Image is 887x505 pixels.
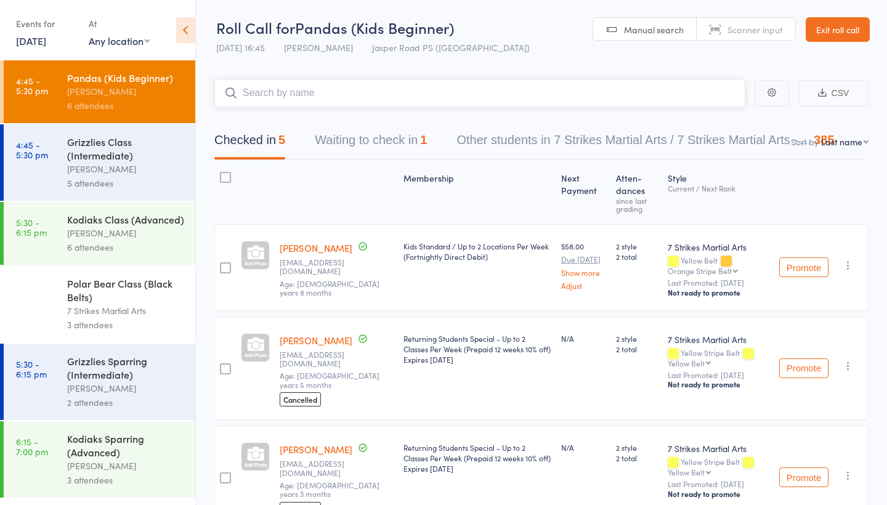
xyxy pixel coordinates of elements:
[372,41,530,54] span: Jasper Road PS ([GEOGRAPHIC_DATA])
[556,166,611,219] div: Next Payment
[16,140,48,160] time: 4:45 - 5:30 pm
[4,124,195,201] a: 4:45 -5:30 pmGrizzlies Class (Intermediate)[PERSON_NAME]5 attendees
[403,442,551,474] div: Returning Students Special - Up to 2 Classes Per Week (Prepaid 12 weeks 10% off)
[89,34,150,47] div: Any location
[216,41,265,54] span: [DATE] 16:45
[67,354,185,381] div: Grizzlies Sparring (Intermediate)
[16,34,46,47] a: [DATE]
[67,135,185,162] div: Grizzlies Class (Intermediate)
[791,135,819,148] label: Sort by
[668,458,769,476] div: Yellow Stripe Belt
[67,277,185,304] div: Polar Bear Class (Black Belts)
[399,166,556,219] div: Membership
[280,350,394,368] small: csohinee@gmail.com
[420,133,427,147] div: 1
[821,135,862,148] div: Last name
[668,468,705,476] div: Yellow Belt
[4,266,195,342] a: 5:30 -6:15 pmPolar Bear Class (Black Belts)7 Strikes Martial Arts3 attendees
[611,166,663,219] div: Atten­dances
[403,241,551,262] div: Kids Standard / Up to 2 Locations Per Week (Fortnightly Direct Debit)
[67,212,185,226] div: Kodiaks Class (Advanced)
[668,480,769,488] small: Last Promoted: [DATE]
[295,17,454,38] span: Pandas (Kids Beginner)
[4,60,195,123] a: 4:45 -5:30 pmPandas (Kids Beginner)[PERSON_NAME]6 attendees
[616,442,658,453] span: 2 style
[16,76,48,95] time: 4:45 - 5:30 pm
[779,467,828,487] button: Promote
[561,281,606,289] a: Adjust
[89,14,150,34] div: At
[668,379,769,389] div: Not ready to promote
[280,370,379,389] span: Age: [DEMOGRAPHIC_DATA] years 5 months
[280,443,352,456] a: [PERSON_NAME]
[67,318,185,332] div: 3 attendees
[284,41,353,54] span: [PERSON_NAME]
[216,17,295,38] span: Roll Call for
[668,278,769,287] small: Last Promoted: [DATE]
[668,333,769,345] div: 7 Strikes Martial Arts
[4,344,195,420] a: 5:30 -6:15 pmGrizzlies Sparring (Intermediate)[PERSON_NAME]2 attendees
[67,84,185,99] div: [PERSON_NAME]
[280,480,379,499] span: Age: [DEMOGRAPHIC_DATA] years 3 months
[315,127,427,160] button: Waiting to check in1
[561,442,606,453] div: N/A
[616,333,658,344] span: 2 style
[798,80,869,107] button: CSV
[67,459,185,473] div: [PERSON_NAME]
[561,241,606,289] div: $58.00
[456,127,834,160] button: Other students in 7 Strikes Martial Arts / 7 Strikes Martial Arts - ...385
[280,241,352,254] a: [PERSON_NAME]
[779,257,828,277] button: Promote
[4,421,195,498] a: 6:15 -7:00 pmKodiaks Sparring (Advanced)[PERSON_NAME]3 attendees
[616,241,658,251] span: 2 style
[616,344,658,354] span: 2 total
[67,240,185,254] div: 6 attendees
[624,23,684,36] span: Manual search
[67,432,185,459] div: Kodiaks Sparring (Advanced)
[16,437,48,456] time: 6:15 - 7:00 pm
[668,256,769,275] div: Yellow Belt
[214,127,285,160] button: Checked in5
[814,133,834,147] div: 385
[280,392,321,406] span: Cancelled
[616,196,658,212] div: since last grading
[403,463,551,474] div: Expires [DATE]
[668,489,769,499] div: Not ready to promote
[4,202,195,265] a: 5:30 -6:15 pmKodiaks Class (Advanced)[PERSON_NAME]6 attendees
[67,304,185,318] div: 7 Strikes Martial Arts
[16,217,47,237] time: 5:30 - 6:15 pm
[561,269,606,277] a: Show more
[561,333,606,344] div: N/A
[67,473,185,487] div: 3 attendees
[668,442,769,454] div: 7 Strikes Martial Arts
[616,251,658,262] span: 2 total
[280,278,379,297] span: Age: [DEMOGRAPHIC_DATA] years 8 months
[668,241,769,253] div: 7 Strikes Martial Arts
[67,381,185,395] div: [PERSON_NAME]
[16,281,47,301] time: 5:30 - 6:15 pm
[214,79,745,107] input: Search by name
[67,176,185,190] div: 5 attendees
[403,333,551,365] div: Returning Students Special - Up to 2 Classes Per Week (Prepaid 12 weeks 10% off)
[668,267,732,275] div: Orange Stripe Belt
[403,354,551,365] div: Expires [DATE]
[668,288,769,297] div: Not ready to promote
[67,99,185,113] div: 6 attendees
[16,359,47,379] time: 5:30 - 6:15 pm
[280,258,394,276] small: Rachellegordon88@yahoo.com.au
[668,349,769,367] div: Yellow Stripe Belt
[727,23,783,36] span: Scanner input
[668,359,705,367] div: Yellow Belt
[806,17,870,42] a: Exit roll call
[16,14,76,34] div: Events for
[668,184,769,192] div: Current / Next Rank
[280,334,352,347] a: [PERSON_NAME]
[779,358,828,378] button: Promote
[280,459,394,477] small: csohinee@gmail.com
[561,255,606,264] small: Due [DATE]
[67,226,185,240] div: [PERSON_NAME]
[67,162,185,176] div: [PERSON_NAME]
[278,133,285,147] div: 5
[67,395,185,410] div: 2 attendees
[616,453,658,463] span: 2 total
